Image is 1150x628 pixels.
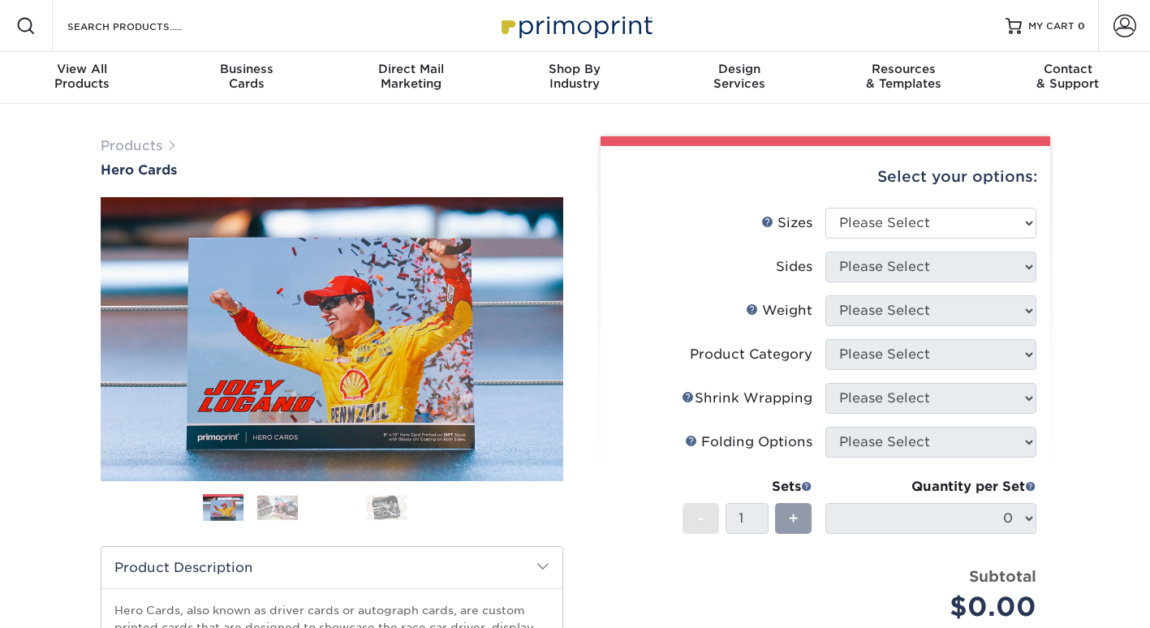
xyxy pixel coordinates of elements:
span: Business [164,62,328,76]
span: 0 [1078,20,1085,32]
div: Product Category [690,345,812,364]
img: Primoprint [494,8,657,43]
img: Hero Cards 04 [366,495,407,520]
div: & Templates [821,62,985,91]
a: Resources& Templates [821,52,985,104]
div: Industry [493,62,657,91]
img: Hero Cards 01 [101,194,563,484]
span: + [788,506,799,531]
h2: Product Description [101,547,562,588]
img: Hero Cards 01 [203,496,243,522]
img: Hero Cards 05 [420,488,461,528]
strong: Subtotal [969,567,1036,585]
a: Contact& Support [986,52,1150,104]
span: Resources [821,62,985,76]
span: Contact [986,62,1150,76]
span: Design [657,62,821,76]
div: Weight [746,301,812,320]
a: Products [101,138,162,153]
div: Folding Options [685,432,812,452]
span: Shop By [493,62,657,76]
img: Hero Cards 03 [312,488,352,528]
div: Sides [776,257,812,277]
div: Services [657,62,821,91]
div: Cards [164,62,328,91]
a: BusinessCards [164,52,328,104]
div: Sets [683,477,812,497]
div: Marketing [329,62,493,91]
input: SEARCH PRODUCTS..... [66,16,224,36]
img: Hero Cards 02 [257,495,298,520]
a: DesignServices [657,52,821,104]
a: Hero Cards [101,162,563,178]
a: Direct MailMarketing [329,52,493,104]
div: Shrink Wrapping [682,389,812,408]
div: $0.00 [838,587,1036,626]
div: & Support [986,62,1150,91]
a: Shop ByIndustry [493,52,657,104]
span: MY CART [1028,19,1075,33]
div: Quantity per Set [825,477,1036,497]
span: - [697,506,704,531]
div: Sizes [761,213,812,233]
div: Select your options: [614,146,1037,208]
span: Direct Mail [329,62,493,76]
